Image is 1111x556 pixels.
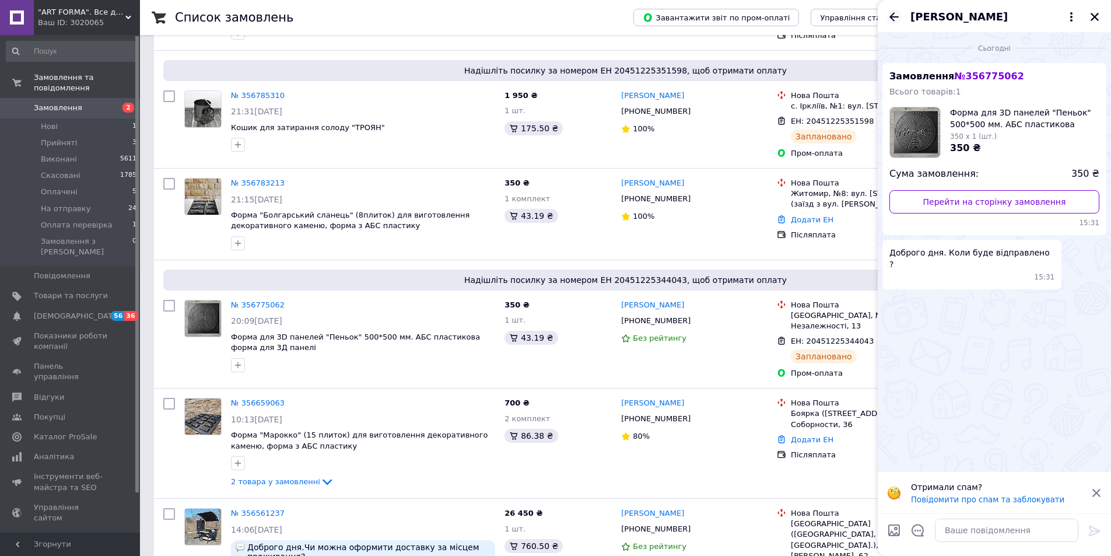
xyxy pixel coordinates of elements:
a: Фото товару [184,508,222,545]
span: ЕН: 20451225344043 [791,337,874,345]
span: Форма для 3D панелей "Пеньок" 500*500 мм. АБС пластикова форма для 3Д панелі [950,107,1099,130]
button: Назад [887,10,901,24]
span: Доброго дня. Коли буде відправлено ? [889,247,1054,270]
div: Ваш ID: 3020065 [38,18,140,28]
span: 1 шт. [504,316,525,324]
span: 350 ₴ [504,179,530,187]
div: Житомир, №8: вул. [STREET_ADDRESS] (заїзд з вул. [PERSON_NAME] 66) [791,188,954,209]
div: [PHONE_NUMBER] [619,522,693,537]
span: Сьогодні [973,44,1015,54]
span: 26 450 ₴ [504,509,542,517]
span: 56 [111,311,124,321]
div: 43.19 ₴ [504,331,558,345]
span: Завантажити звіт по пром-оплаті [643,12,790,23]
div: Післяплата [791,230,954,240]
div: [PHONE_NUMBER] [619,313,693,328]
span: 1785 [120,170,136,181]
span: 1 комплект [504,194,550,203]
img: Фото товару [185,509,221,545]
a: № 356785310 [231,91,285,100]
button: Закрити [1088,10,1102,24]
button: Відкрити шаблони відповідей [910,523,926,538]
a: № 356775062 [231,300,285,309]
span: Нові [41,121,58,132]
span: 350 x 1 (шт.) [950,132,997,141]
span: Управління сайтом [34,502,108,523]
a: Форма для 3D панелей "Пеньок" 500*500 мм. АБС пластикова форма для 3Д панелі [231,333,480,352]
span: 1 шт. [504,524,525,533]
span: Панель управління [34,361,108,382]
span: 2 товара у замовленні [231,477,320,486]
span: Без рейтингу [633,542,686,551]
div: Заплановано [791,349,857,363]
span: Надішліть посилку за номером ЕН 20451225344043, щоб отримати оплату [168,274,1083,286]
span: 24 [128,204,136,214]
span: 100% [633,212,654,221]
span: 1 [132,220,136,230]
span: 21:15[DATE] [231,195,282,204]
span: 14:06[DATE] [231,525,282,534]
a: Фото товару [184,178,222,215]
a: № 356659063 [231,398,285,407]
span: 10:13[DATE] [231,415,282,424]
span: 1 шт. [504,106,525,115]
div: Післяплата [791,30,954,41]
a: [PERSON_NAME] [621,178,684,189]
span: 0 [132,236,136,257]
span: На отправку [41,204,90,214]
a: [PERSON_NAME] [621,90,684,102]
a: Фото товару [184,300,222,337]
span: [PERSON_NAME] [910,9,1008,25]
span: 5611 [120,154,136,165]
span: 700 ₴ [504,398,530,407]
div: 86.38 ₴ [504,429,558,443]
span: Скасовані [41,170,80,181]
span: 1 950 ₴ [504,91,537,100]
span: Оплачені [41,187,78,197]
div: Нова Пошта [791,508,954,519]
span: Показники роботи компанії [34,331,108,352]
button: Повідомити про спам та заблокувати [911,495,1064,504]
a: Фото товару [184,398,222,435]
a: Фото товару [184,90,222,128]
span: Покупці [34,412,65,422]
span: Управління статусами [820,13,909,22]
span: Товари та послуги [34,291,108,301]
span: Замовлення [34,103,82,113]
button: Завантажити звіт по пром-оплаті [633,9,799,26]
a: Форма "Болгарський сланець" (8плиток) для виготовлення декоративного каменю, форма з АБС пластику [231,211,469,230]
div: Нова Пошта [791,178,954,188]
a: Форма "Марокко" (15 плиток) для виготовлення декоративного каменю, форма з АБС пластику [231,431,488,450]
span: 350 ₴ [1071,167,1099,181]
img: Фото товару [185,91,221,127]
span: 15:31 12.08.2025 [1035,272,1055,282]
h1: Список замовлень [175,11,293,25]
span: Інструменти веб-майстра та SEO [34,471,108,492]
span: 3 [132,138,136,148]
div: Боярка ([STREET_ADDRESS]: ул. Соборности, 36 [791,408,954,429]
div: с. Іркліїв, №1: вул. [STREET_ADDRESS] [791,101,954,111]
div: [PHONE_NUMBER] [619,104,693,119]
div: [PHONE_NUMBER] [619,411,693,426]
span: Всього товарів: 1 [889,87,961,96]
img: Фото товару [185,398,221,435]
span: Замовлення з [PERSON_NAME] [41,236,132,257]
span: Без рейтингу [633,334,686,342]
span: Аналітика [34,452,74,462]
span: 350 ₴ [504,300,530,309]
span: 5 [132,187,136,197]
input: Пошук [6,41,138,62]
img: :speech_balloon: [236,543,245,552]
span: "ART FORMA". Все для дому" [38,7,125,18]
div: [GEOGRAPHIC_DATA], №3 (до 30 кг): вул. Незалежності, 13 [791,310,954,331]
span: № 356775062 [954,71,1024,82]
span: 2 комплект [504,414,550,423]
button: Управління статусами [811,9,919,26]
span: Замовлення та повідомлення [34,72,140,93]
span: 350 ₴ [950,142,981,153]
div: [PHONE_NUMBER] [619,191,693,207]
a: [PERSON_NAME] [621,300,684,311]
